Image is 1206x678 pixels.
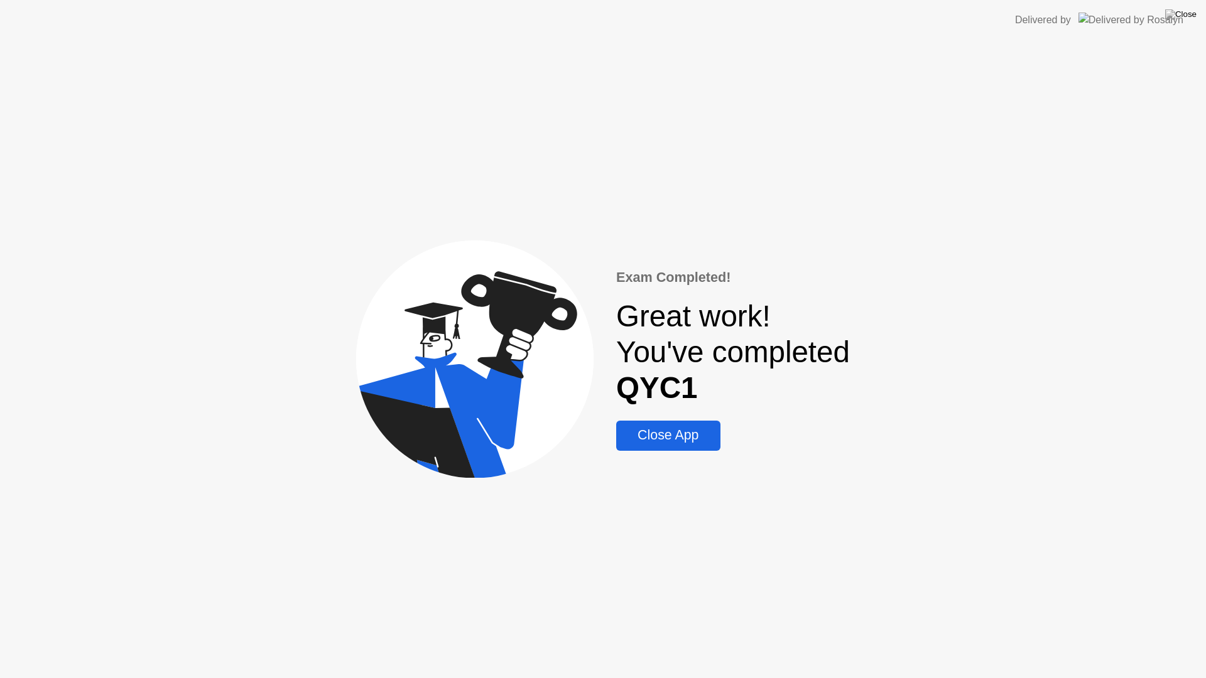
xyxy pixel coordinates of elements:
div: Delivered by [1015,13,1071,28]
img: Close [1165,9,1197,19]
img: Delivered by Rosalyn [1078,13,1183,27]
button: Close App [616,421,720,451]
b: QYC1 [616,371,697,404]
div: Close App [620,428,716,443]
div: Exam Completed! [616,267,850,288]
div: Great work! You've completed [616,298,850,406]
